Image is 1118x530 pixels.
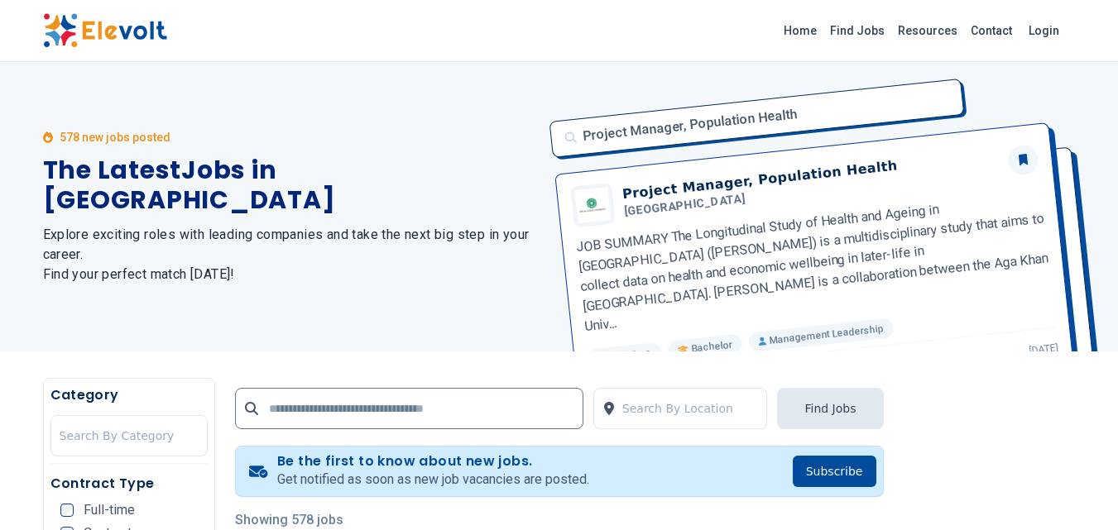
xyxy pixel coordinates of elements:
[777,388,883,429] button: Find Jobs
[43,13,167,48] img: Elevolt
[823,17,891,44] a: Find Jobs
[277,470,589,489] p: Get notified as soon as new job vacancies are posted.
[60,129,170,146] p: 578 new jobs posted
[1035,451,1118,530] iframe: Chat Widget
[60,504,74,517] input: Full-time
[891,17,964,44] a: Resources
[43,225,540,284] h2: Explore exciting roles with leading companies and take the next big step in your career. Find you...
[277,453,589,470] h4: Be the first to know about new jobs.
[50,385,208,405] h5: Category
[777,17,823,44] a: Home
[235,510,884,530] p: Showing 578 jobs
[50,474,208,494] h5: Contract Type
[964,17,1019,44] a: Contact
[84,504,135,517] span: Full-time
[43,155,540,215] h1: The Latest Jobs in [GEOGRAPHIC_DATA]
[1019,14,1069,47] a: Login
[793,456,876,487] button: Subscribe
